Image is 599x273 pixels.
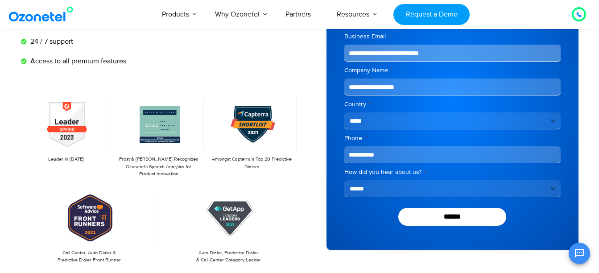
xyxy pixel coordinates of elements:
label: Business Email [344,32,561,41]
label: Company Name [344,66,561,75]
span: 24 / 7 support [28,36,73,47]
p: Amongst Capterra’s Top 20 Predictive Dialers [211,156,292,170]
p: Auto Dialer, Predictive Dialer & Call Center Category Leader [165,249,293,264]
p: Leader in [DATE] [25,156,107,163]
button: Open chat [569,243,590,264]
a: Request a Demo [393,4,470,25]
span: Access to all premium features [28,56,126,66]
label: Country [344,100,561,109]
p: Call Center, Auto Dialer & Predictive Dialer Front Runner [25,249,153,264]
p: Frost & [PERSON_NAME] Recognizes Ozonetel's Speech Analytics for Product Innovation [118,156,199,178]
label: Phone [344,134,561,143]
label: How did you hear about us? [344,168,561,177]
